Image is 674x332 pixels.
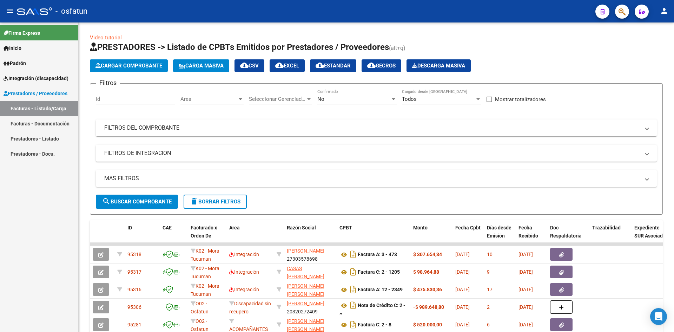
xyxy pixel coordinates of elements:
datatable-header-cell: CAE [160,220,188,251]
span: Integración [229,287,259,292]
span: 95317 [127,269,141,275]
mat-icon: cloud_download [316,61,324,70]
span: Fecha Cpbt [455,225,481,230]
span: 95316 [127,287,141,292]
span: 9 [487,269,490,275]
datatable-header-cell: Monto [410,220,452,251]
span: Doc Respaldatoria [550,225,582,239]
i: Descargar documento [349,300,358,311]
strong: $ 307.654,34 [413,252,442,257]
span: Integración [229,269,259,275]
span: Area [229,225,240,230]
span: (alt+q) [389,45,405,51]
span: Discapacidad sin recupero [229,301,271,314]
span: Estandar [316,63,351,69]
span: Expediente SUR Asociado [634,225,666,239]
button: Estandar [310,59,356,72]
span: CASAS [PERSON_NAME] [287,266,324,279]
strong: -$ 989.648,80 [413,304,444,310]
strong: $ 475.830,36 [413,287,442,292]
span: Todos [402,96,417,102]
button: Cargar Comprobante [90,59,168,72]
button: EXCEL [270,59,305,72]
datatable-header-cell: Expediente SUR Asociado [632,220,670,251]
span: [PERSON_NAME] [PERSON_NAME] [287,283,324,297]
mat-icon: cloud_download [367,61,376,70]
span: K02 - Mora Tucuman [191,283,219,297]
mat-panel-title: FILTROS DEL COMPROBANTE [104,124,640,132]
span: Seleccionar Gerenciador [249,96,306,102]
span: [DATE] [455,269,470,275]
i: Descargar documento [349,266,358,278]
span: PRESTADORES -> Listado de CPBTs Emitidos por Prestadores / Proveedores [90,42,389,52]
span: Trazabilidad [592,225,621,230]
mat-panel-title: MAS FILTROS [104,175,640,182]
span: Inicio [4,44,21,52]
app-download-masive: Descarga masiva de comprobantes (adjuntos) [407,59,471,72]
span: [DATE] [455,304,470,310]
mat-icon: search [102,197,111,206]
datatable-header-cell: Trazabilidad [589,220,632,251]
strong: Factura A: 3 - 473 [358,252,397,258]
span: K02 - Mora Tucuman [191,266,219,279]
span: 95306 [127,304,141,310]
span: No [317,96,324,102]
a: Video tutorial [90,34,122,41]
span: [DATE] [518,252,533,257]
span: [DATE] [455,252,470,257]
button: Borrar Filtros [184,195,247,209]
span: Firma Express [4,29,40,37]
strong: Factura C: 2 - 1205 [358,269,400,275]
span: 95281 [127,322,141,327]
div: Open Intercom Messenger [650,308,667,325]
span: ID [127,225,132,230]
span: CAE [163,225,172,230]
span: Razón Social [287,225,316,230]
datatable-header-cell: CPBT [337,220,410,251]
div: 20320272409 [287,300,334,314]
datatable-header-cell: Area [226,220,274,251]
span: Mostrar totalizadores [495,95,546,104]
mat-icon: cloud_download [275,61,284,70]
i: Descargar documento [349,284,358,295]
span: Monto [413,225,428,230]
datatable-header-cell: ID [125,220,160,251]
datatable-header-cell: Razón Social [284,220,337,251]
span: Borrar Filtros [190,198,240,205]
span: K02 - Mora Tucuman [191,248,219,262]
mat-icon: delete [190,197,198,206]
mat-expansion-panel-header: FILTROS DEL COMPROBANTE [96,119,657,136]
span: 95318 [127,252,141,257]
datatable-header-cell: Fecha Cpbt [452,220,484,251]
span: [DATE] [518,269,533,275]
span: Prestadores / Proveedores [4,90,67,97]
span: Integración [229,252,259,257]
span: [DATE] [518,322,533,327]
strong: Nota de Crédito C: 2 - 9 [339,303,405,318]
mat-icon: cloud_download [240,61,249,70]
mat-expansion-panel-header: MAS FILTROS [96,170,657,187]
span: Area [180,96,237,102]
datatable-header-cell: Fecha Recibido [516,220,547,251]
strong: $ 520.000,00 [413,322,442,327]
div: 27298780297 [287,265,334,279]
div: 27254443005 [287,282,334,297]
span: CSV [240,63,259,69]
span: [DATE] [518,287,533,292]
i: Descargar documento [349,319,358,330]
span: [DATE] [455,322,470,327]
span: Facturado x Orden De [191,225,217,239]
button: Carga Masiva [173,59,229,72]
datatable-header-cell: Facturado x Orden De [188,220,226,251]
button: Buscar Comprobante [96,195,178,209]
span: 17 [487,287,493,292]
span: [DATE] [518,304,533,310]
strong: Factura A: 12 - 2349 [358,287,403,293]
span: 10 [487,252,493,257]
span: [PERSON_NAME] [287,301,324,306]
button: Descarga Masiva [407,59,471,72]
span: EXCEL [275,63,299,69]
span: [PERSON_NAME] [PERSON_NAME] [287,318,324,332]
span: Descarga Masiva [412,63,465,69]
span: Cargar Comprobante [95,63,162,69]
